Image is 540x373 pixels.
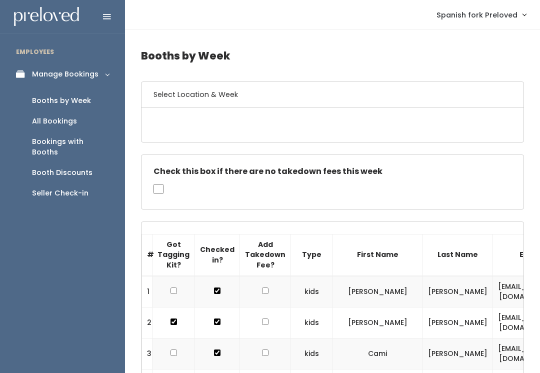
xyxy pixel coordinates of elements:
th: Last Name [423,234,493,275]
td: [PERSON_NAME] [423,307,493,338]
div: Booth Discounts [32,167,92,178]
td: [PERSON_NAME] [332,307,423,338]
td: kids [291,338,332,369]
div: Bookings with Booths [32,136,109,157]
th: # [142,234,152,275]
div: All Bookings [32,116,77,126]
td: [PERSON_NAME] [423,276,493,307]
td: [PERSON_NAME] [332,276,423,307]
th: Checked in? [195,234,240,275]
td: kids [291,276,332,307]
h6: Select Location & Week [141,82,523,107]
img: preloved logo [14,7,79,26]
td: 3 [142,338,152,369]
th: First Name [332,234,423,275]
h4: Booths by Week [141,42,524,69]
div: Seller Check-in [32,188,88,198]
a: Spanish fork Preloved [426,4,536,25]
th: Add Takedown Fee? [240,234,291,275]
td: [PERSON_NAME] [423,338,493,369]
td: kids [291,307,332,338]
div: Manage Bookings [32,69,98,79]
td: Cami [332,338,423,369]
td: 2 [142,307,152,338]
div: Booths by Week [32,95,91,106]
th: Got Tagging Kit? [152,234,195,275]
span: Spanish fork Preloved [436,9,517,20]
th: Type [291,234,332,275]
h5: Check this box if there are no takedown fees this week [153,167,511,176]
td: 1 [142,276,152,307]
